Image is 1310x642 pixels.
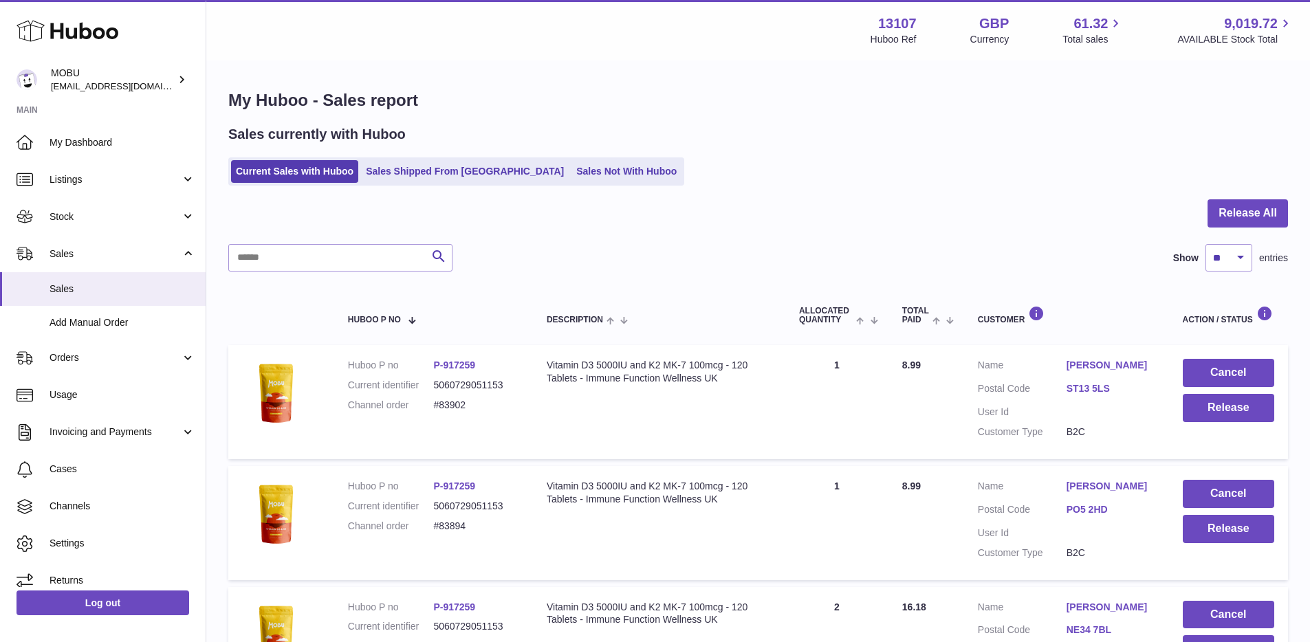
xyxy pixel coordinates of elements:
span: AVAILABLE Stock Total [1177,33,1293,46]
td: 1 [785,466,888,580]
dt: User Id [978,527,1067,540]
td: 1 [785,345,888,459]
button: Cancel [1183,359,1274,387]
dt: User Id [978,406,1067,419]
dd: 5060729051153 [433,620,519,633]
dt: Postal Code [978,503,1067,520]
div: MOBU [51,67,175,93]
div: Huboo Ref [871,33,917,46]
span: 8.99 [902,480,921,491]
strong: GBP [979,14,1009,33]
dt: Customer Type [978,425,1067,439]
dd: 5060729051153 [433,379,519,392]
img: $_57.PNG [242,359,311,428]
button: Release [1183,394,1274,422]
span: [EMAIL_ADDRESS][DOMAIN_NAME] [51,80,202,91]
span: 61.32 [1073,14,1108,33]
dt: Current identifier [348,620,434,633]
span: ALLOCATED Quantity [799,307,853,324]
div: Customer [978,306,1155,324]
div: Vitamin D3 5000IU and K2 MK-7 100mcg - 120 Tablets - Immune Function Wellness UK [547,359,772,385]
dt: Name [978,601,1067,617]
h2: Sales currently with Huboo [228,125,406,144]
h1: My Huboo - Sales report [228,89,1288,111]
a: ST13 5LS [1067,382,1155,395]
div: Vitamin D3 5000IU and K2 MK-7 100mcg - 120 Tablets - Immune Function Wellness UK [547,601,772,627]
span: Settings [50,537,195,550]
span: Sales [50,247,181,261]
button: Cancel [1183,480,1274,508]
span: Invoicing and Payments [50,425,181,439]
dt: Huboo P no [348,359,434,372]
a: Sales Shipped From [GEOGRAPHIC_DATA] [361,160,569,183]
a: [PERSON_NAME] [1067,601,1155,614]
a: 61.32 Total sales [1062,14,1124,46]
dt: Current identifier [348,500,434,513]
dt: Postal Code [978,382,1067,399]
span: Cases [50,463,195,476]
span: Sales [50,283,195,296]
label: Show [1173,252,1199,265]
span: 9,019.72 [1224,14,1278,33]
span: Orders [50,351,181,364]
a: P-917259 [433,359,475,370]
dd: #83902 [433,399,519,412]
span: Usage [50,388,195,401]
span: 16.18 [902,601,926,612]
dt: Current identifier [348,379,434,392]
a: PO5 2HD [1067,503,1155,516]
span: Stock [50,210,181,223]
dt: Huboo P no [348,601,434,614]
span: Description [547,316,603,324]
dd: #83894 [433,520,519,533]
dt: Customer Type [978,546,1067,560]
dd: B2C [1067,425,1155,439]
dt: Name [978,359,1067,375]
dt: Name [978,480,1067,496]
span: My Dashboard [50,136,195,149]
span: Total paid [902,307,929,324]
strong: 13107 [878,14,917,33]
a: P-917259 [433,480,475,491]
span: Huboo P no [348,316,401,324]
span: Total sales [1062,33,1124,46]
a: Sales Not With Huboo [571,160,681,183]
dd: B2C [1067,546,1155,560]
button: Cancel [1183,601,1274,629]
span: Channels [50,500,195,513]
div: Currency [970,33,1009,46]
span: entries [1259,252,1288,265]
a: 9,019.72 AVAILABLE Stock Total [1177,14,1293,46]
span: Listings [50,173,181,186]
dd: 5060729051153 [433,500,519,513]
span: Add Manual Order [50,316,195,329]
a: [PERSON_NAME] [1067,480,1155,493]
img: mo@mobu.co.uk [17,69,37,90]
a: [PERSON_NAME] [1067,359,1155,372]
a: NE34 7BL [1067,623,1155,637]
a: Log out [17,590,189,615]
div: Vitamin D3 5000IU and K2 MK-7 100mcg - 120 Tablets - Immune Function Wellness UK [547,480,772,506]
dt: Postal Code [978,623,1067,640]
button: Release [1183,515,1274,543]
button: Release All [1208,199,1288,228]
dt: Huboo P no [348,480,434,493]
span: 8.99 [902,359,921,370]
dt: Channel order [348,520,434,533]
span: Returns [50,574,195,587]
dt: Channel order [348,399,434,412]
img: $_57.PNG [242,480,311,549]
a: Current Sales with Huboo [231,160,358,183]
a: P-917259 [433,601,475,612]
div: Action / Status [1183,306,1274,324]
